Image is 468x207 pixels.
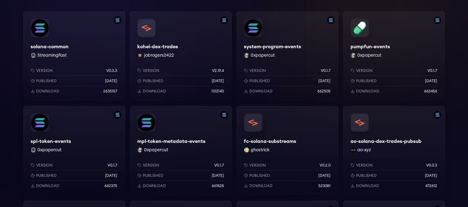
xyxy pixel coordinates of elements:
[36,89,60,94] p: Download
[23,106,125,196] a: Filter by solana networkspl-token-eventsspl-token-events 0xpapercutVersionv0.1.7Published[DATE]Do...
[143,183,166,188] p: Download
[36,183,60,188] p: Download
[424,89,437,94] p: 662456
[250,78,270,83] p: Published
[38,52,67,59] button: StreamingFast
[144,52,174,59] button: jobrogers2422
[251,147,270,153] button: ghostrick
[356,163,373,168] p: Version
[38,147,62,153] button: 0xpapercut
[356,173,377,178] p: Published
[425,173,437,178] p: [DATE]
[212,68,224,73] p: v2.19.4
[212,173,224,178] p: [DATE]
[143,68,160,73] p: Version
[36,173,57,178] p: Published
[319,173,331,178] p: [DATE]
[104,89,118,94] p: 2635157
[251,52,275,59] button: 0xpapercut
[212,183,224,188] p: 661828
[425,78,437,83] p: [DATE]
[220,16,228,24] img: Filter by solana network
[130,12,232,101] a: Filter by solana networkkohei-dex-tradeskohei-dex-tradesjobrogers2422 jobrogers2422Versionv2.19.4...
[320,163,331,168] p: v0.2.0
[130,106,232,196] a: Filter by solana networkmpl-token-metadata-eventsmpl-token-metadata-events0xpapercut 0xpapercutVe...
[114,111,121,119] img: Filter by solana network
[426,183,437,188] p: 472612
[427,163,437,168] p: v0.0.3
[237,106,338,196] a: fc-solana-substreamsfc-solana-substreamsghostrick ghostrickVersionv0.2.0Published[DATE]Download52...
[356,183,379,188] p: Download
[250,173,270,178] p: Published
[343,106,445,196] a: Filter by solana networkao-solana-dex-trades-pubsubao-solana-dex-trades-pubsubao-xyz ao-xyzVersio...
[215,163,224,168] p: v0.1.7
[144,147,168,153] button: 0xpapercut
[250,163,266,168] p: Version
[318,89,331,94] p: 662505
[434,16,441,24] img: Filter by solana network
[143,89,166,94] p: Download
[428,68,437,73] p: v0.1.7
[237,12,338,101] a: Filter by solana networksystem-program-eventssystem-program-events0xpapercut 0xpapercutVersionv0....
[36,78,57,83] p: Published
[327,16,335,24] img: Filter by solana network
[250,68,266,73] p: Version
[356,68,373,73] p: Version
[343,12,445,101] a: Filter by solana networkpumpfun-eventspumpfun-events0xpapercut 0xpapercutVersionv0.1.7Published[D...
[212,89,224,94] p: 1312140
[36,68,53,73] p: Version
[356,78,377,83] p: Published
[105,183,118,188] p: 662375
[358,147,371,153] button: ao-xyz
[250,89,273,94] p: Download
[105,173,118,178] p: [DATE]
[143,163,160,168] p: Version
[107,68,118,73] p: v0.3.3
[23,12,125,101] a: Filter by solana networksolana-commonsolana-common StreamingFastVersionv0.3.3Published[DATE]Downl...
[114,16,121,24] img: Filter by solana network
[108,163,118,168] p: v0.1.7
[143,173,164,178] p: Published
[319,78,331,83] p: [DATE]
[250,183,273,188] p: Download
[105,78,118,83] p: [DATE]
[143,78,164,83] p: Published
[434,111,441,119] img: Filter by solana network
[358,52,382,59] button: 0xpapercut
[212,78,224,83] p: [DATE]
[220,111,228,119] img: Filter by solana network
[319,183,331,188] p: 523081
[36,163,53,168] p: Version
[356,89,379,94] p: Download
[321,68,331,73] p: v0.1.7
